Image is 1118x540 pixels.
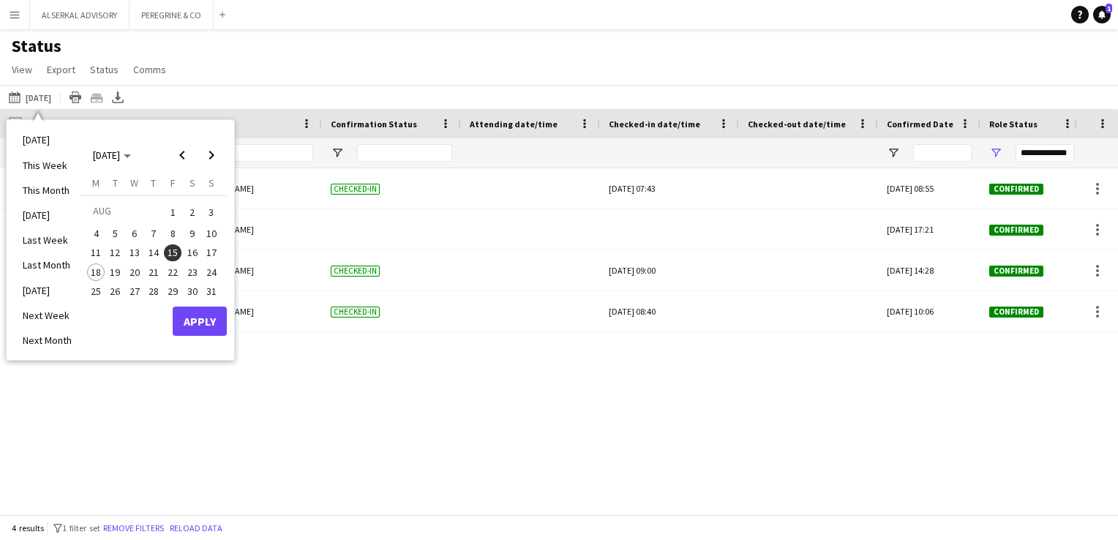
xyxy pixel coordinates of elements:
button: 14-08-2025 [144,243,163,262]
span: Checked-in [331,184,380,195]
button: 27-08-2025 [125,282,144,301]
button: 09-08-2025 [182,224,201,243]
div: [DATE] 08:55 [878,168,980,209]
span: 8 [164,225,181,242]
li: [DATE] [14,278,80,303]
span: 15 [164,244,181,262]
span: 25 [87,282,105,300]
li: This Month [14,178,80,203]
button: 21-08-2025 [144,263,163,282]
app-action-btn: Export XLSX [109,89,127,106]
span: 1 [164,202,181,222]
button: Previous month [168,140,197,170]
div: [DATE] 14:28 [878,250,980,290]
span: Confirmed [989,266,1043,277]
button: 19-08-2025 [105,263,124,282]
button: 11-08-2025 [86,243,105,262]
span: S [209,176,214,190]
button: 28-08-2025 [144,282,163,301]
app-action-btn: Print [67,89,84,106]
button: 29-08-2025 [163,282,182,301]
span: 19 [107,263,124,281]
button: 17-08-2025 [202,243,221,262]
span: 11 [87,244,105,262]
button: 13-08-2025 [125,243,144,262]
a: Status [84,60,124,79]
span: T [113,176,118,190]
li: Next Week [14,303,80,328]
button: 06-08-2025 [125,224,144,243]
button: 03-08-2025 [202,201,221,224]
button: 10-08-2025 [202,224,221,243]
span: Name [192,119,215,130]
button: 15-08-2025 [163,243,182,262]
li: [DATE] [14,203,80,228]
li: [DATE] [14,127,80,152]
span: 6 [126,225,143,242]
span: 2 [184,202,201,222]
span: 29 [164,282,181,300]
span: 20 [126,263,143,281]
button: 05-08-2025 [105,224,124,243]
button: 02-08-2025 [182,201,201,224]
span: 27 [126,282,143,300]
span: Status [90,63,119,76]
button: 20-08-2025 [125,263,144,282]
button: 18-08-2025 [86,263,105,282]
span: 31 [203,282,220,300]
span: 7 [145,225,162,242]
button: 26-08-2025 [105,282,124,301]
div: [DATE] 10:06 [878,291,980,331]
span: Confirmed Date [887,119,953,130]
span: F [170,176,176,190]
span: Checked-out date/time [748,119,846,130]
button: 16-08-2025 [182,243,201,262]
span: 4 [87,225,105,242]
span: Photo [119,119,143,130]
app-action-btn: Crew files as ZIP [88,89,105,106]
span: 5 [107,225,124,242]
input: Name Filter Input [218,144,313,162]
span: 26 [107,282,124,300]
span: Attending date/time [470,119,558,130]
div: [DATE] 08:40 [609,291,730,331]
input: Confirmation Status Filter Input [357,144,452,162]
button: 31-08-2025 [202,282,221,301]
span: 16 [184,244,201,262]
li: Next Month [14,328,80,353]
button: [DATE] [6,89,54,106]
button: 25-08-2025 [86,282,105,301]
button: ALSERKAL ADVISORY [30,1,130,29]
span: Confirmed [989,225,1043,236]
span: [DATE] [93,149,120,162]
span: M [92,176,100,190]
div: [DATE] 17:21 [878,209,980,250]
span: Confirmation Status [331,119,417,130]
span: Checked-in [331,266,380,277]
li: Last Month [14,252,80,277]
span: Checked-in date/time [609,119,700,130]
button: 08-08-2025 [163,224,182,243]
button: 24-08-2025 [202,263,221,282]
button: Next month [197,140,226,170]
span: Role Status [989,119,1038,130]
a: 1 [1093,6,1111,23]
span: 23 [184,263,201,281]
button: Reload data [167,520,225,536]
span: 1 filter set [62,522,100,533]
span: 9 [184,225,201,242]
span: 30 [184,282,201,300]
span: Confirmed [989,307,1043,318]
span: 14 [145,244,162,262]
button: 04-08-2025 [86,224,105,243]
button: Open Filter Menu [989,146,1002,160]
button: 22-08-2025 [163,263,182,282]
button: Open Filter Menu [331,146,344,160]
a: View [6,60,38,79]
button: 30-08-2025 [182,282,201,301]
button: 23-08-2025 [182,263,201,282]
button: Remove filters [100,520,167,536]
span: 1 [1106,4,1112,13]
a: Export [41,60,81,79]
span: Checked-in [331,307,380,318]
